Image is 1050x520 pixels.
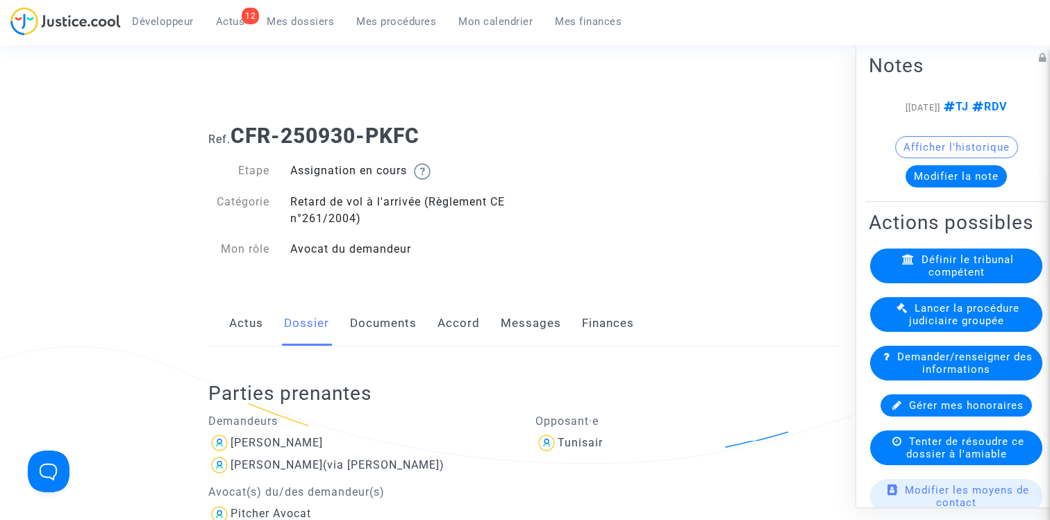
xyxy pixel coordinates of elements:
[323,458,444,471] span: (via [PERSON_NAME])
[198,194,280,227] div: Catégorie
[208,432,231,454] img: icon-user.svg
[231,507,311,520] div: Pitcher Avocat
[345,11,447,32] a: Mes procédures
[216,15,245,28] span: Actus
[969,99,1007,112] span: RDV
[280,194,525,227] div: Retard de vol à l'arrivée (Règlement CE n°261/2004)
[437,301,480,346] a: Accord
[231,124,419,148] b: CFR-250930-PKFC
[897,350,1033,375] span: Demander/renseigner des informations
[208,381,851,405] h2: Parties prenantes
[208,454,231,476] img: icon-user.svg
[869,53,1044,77] h2: Notes
[28,451,69,492] iframe: Help Scout Beacon - Open
[447,11,544,32] a: Mon calendrier
[940,99,969,112] span: TJ
[869,210,1044,234] h2: Actions possibles
[132,15,194,28] span: Développeur
[267,15,334,28] span: Mes dossiers
[535,432,558,454] img: icon-user.svg
[555,15,622,28] span: Mes finances
[208,412,515,430] p: Demandeurs
[922,253,1014,278] span: Définir le tribunal compétent
[414,163,431,180] img: help.svg
[501,301,561,346] a: Messages
[231,436,323,449] div: [PERSON_NAME]
[458,15,533,28] span: Mon calendrier
[909,301,1020,326] span: Lancer la procédure judiciaire groupée
[350,301,417,346] a: Documents
[558,436,603,449] div: Tunisair
[256,11,345,32] a: Mes dossiers
[10,7,121,35] img: jc-logo.svg
[280,241,525,258] div: Avocat du demandeur
[231,458,323,471] div: [PERSON_NAME]
[906,165,1007,187] button: Modifier la note
[121,11,205,32] a: Développeur
[906,435,1024,460] span: Tenter de résoudre ce dossier à l'amiable
[356,15,436,28] span: Mes procédures
[280,162,525,180] div: Assignation en cours
[242,8,259,24] div: 12
[906,101,940,112] span: [[DATE]]
[198,241,280,258] div: Mon rôle
[208,483,515,501] p: Avocat(s) du/des demandeur(s)
[582,301,634,346] a: Finances
[208,133,231,146] span: Ref.
[895,135,1018,158] button: Afficher l'historique
[198,162,280,180] div: Etape
[284,301,329,346] a: Dossier
[909,399,1024,411] span: Gérer mes honoraires
[205,11,256,32] a: 12Actus
[229,301,263,346] a: Actus
[544,11,633,32] a: Mes finances
[535,412,842,430] p: Opposant·e
[905,483,1029,508] span: Modifier les moyens de contact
